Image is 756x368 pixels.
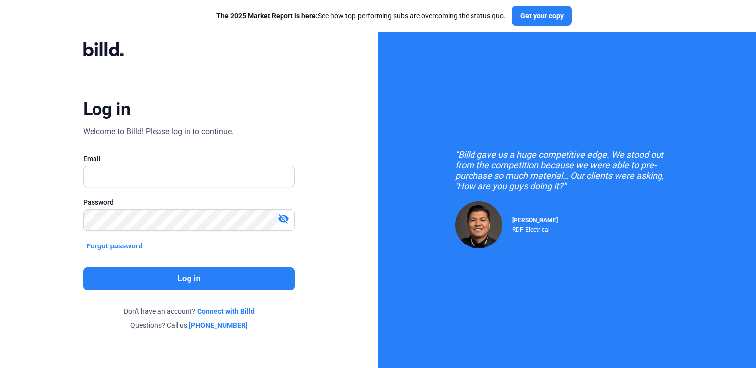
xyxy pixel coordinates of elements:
div: RDP Electrical [512,224,558,233]
div: "Billd gave us a huge competitive edge. We stood out from the competition because we were able to... [455,149,679,191]
div: See how top-performing subs are overcoming the status quo. [216,11,506,21]
button: Forgot password [83,241,146,251]
a: [PHONE_NUMBER] [189,320,248,330]
mat-icon: visibility_off [278,213,289,225]
div: Welcome to Billd! Please log in to continue. [83,126,234,138]
div: Email [83,154,295,164]
button: Log in [83,267,295,290]
img: Raul Pacheco [455,201,502,248]
div: Log in [83,98,130,120]
button: Get your copy [512,6,572,26]
div: Questions? Call us [83,320,295,330]
div: Don't have an account? [83,306,295,316]
span: [PERSON_NAME] [512,217,558,224]
div: Password [83,197,295,207]
span: The 2025 Market Report is here: [216,12,318,20]
a: Connect with Billd [197,306,255,316]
